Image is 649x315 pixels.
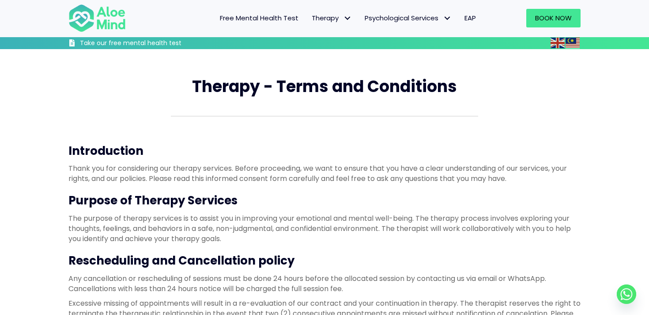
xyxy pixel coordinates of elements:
img: Aloe mind Logo [68,4,126,33]
span: Therapy [312,13,351,23]
img: ms [566,38,580,48]
a: TherapyTherapy: submenu [305,9,358,27]
p: Any cancellation or rescheduling of sessions must be done 24 hours before the allocated session b... [68,273,581,294]
a: Whatsapp [617,284,636,304]
h3: Rescheduling and Cancellation policy [68,253,581,269]
span: Therapy - Terms and Conditions [192,75,457,98]
a: Book Now [526,9,581,27]
span: Book Now [535,13,572,23]
span: Therapy: submenu [341,12,354,25]
span: EAP [464,13,476,23]
h3: Take our free mental health test [80,39,229,48]
span: Psychological Services [365,13,451,23]
nav: Menu [137,9,483,27]
a: EAP [458,9,483,27]
span: Free Mental Health Test [220,13,298,23]
a: English [551,38,566,48]
a: Psychological ServicesPsychological Services: submenu [358,9,458,27]
span: Psychological Services: submenu [441,12,453,25]
a: Take our free mental health test [68,39,229,49]
a: Malay [566,38,581,48]
a: Free Mental Health Test [213,9,305,27]
h3: Introduction [68,143,581,159]
h3: Purpose of Therapy Services [68,192,581,208]
p: Thank you for considering our therapy services. Before proceeding, we want to ensure that you hav... [68,163,581,184]
img: en [551,38,565,48]
p: The purpose of therapy services is to assist you in improving your emotional and mental well-bein... [68,213,581,244]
